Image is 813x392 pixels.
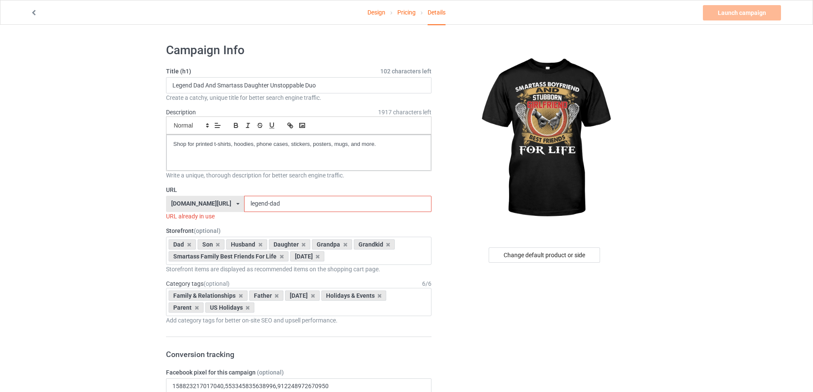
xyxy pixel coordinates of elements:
[257,369,284,376] span: (optional)
[166,109,196,116] label: Description
[166,349,431,359] h3: Conversion tracking
[166,265,431,273] div: Storefront items are displayed as recommended items on the shopping cart page.
[198,239,225,250] div: Son
[173,140,424,148] p: Shop for printed t-shirts, hoodies, phone cases, stickers, posters, mugs, and more.
[397,0,416,24] a: Pricing
[166,316,431,325] div: Add category tags for better on-site SEO and upsell performance.
[422,279,431,288] div: 6 / 6
[194,227,221,234] span: (optional)
[204,280,230,287] span: (optional)
[378,108,431,116] span: 1917 characters left
[166,43,431,58] h1: Campaign Info
[290,251,325,261] div: [DATE]
[321,290,387,301] div: Holidays & Events
[171,200,231,206] div: [DOMAIN_NAME][URL]
[354,239,395,250] div: Grandkid
[312,239,352,250] div: Grandpa
[169,251,288,261] div: Smartass Family Best Friends For Life
[489,247,600,263] div: Change default product or side
[226,239,267,250] div: Husband
[166,212,431,221] div: URL already in use
[428,0,446,25] div: Details
[205,302,255,313] div: US Holidays
[285,290,320,301] div: [DATE]
[367,0,385,24] a: Design
[166,226,431,235] label: Storefront
[166,67,431,75] label: Title (h1)
[166,171,431,180] div: Write a unique, thorough description for better search engine traffic.
[166,368,431,377] label: Facebook pixel for this campaign
[169,290,248,301] div: Family & Relationships
[166,186,431,194] label: URL
[269,239,311,250] div: Daughter
[166,93,431,102] div: Create a catchy, unique title for better search engine traffic.
[380,67,431,75] span: 102 characters left
[249,290,284,301] div: Father
[169,302,204,313] div: Parent
[166,279,230,288] label: Category tags
[169,239,196,250] div: Dad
